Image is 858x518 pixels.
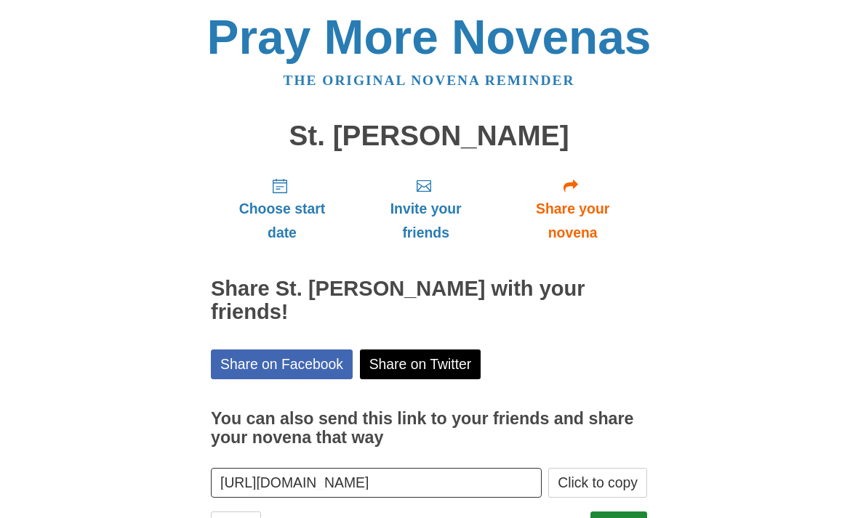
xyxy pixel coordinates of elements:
[211,349,353,379] a: Share on Facebook
[225,197,339,245] span: Choose start date
[360,349,481,379] a: Share on Twitter
[207,10,651,64] a: Pray More Novenas
[548,468,647,498] button: Click to copy
[284,73,575,88] a: The original novena reminder
[211,278,647,324] h2: Share St. [PERSON_NAME] with your friends!
[211,121,647,152] h1: St. [PERSON_NAME]
[513,197,633,245] span: Share your novena
[353,166,498,252] a: Invite your friends
[498,166,647,252] a: Share your novena
[211,410,647,447] h3: You can also send this link to your friends and share your novena that way
[211,166,353,252] a: Choose start date
[368,197,484,245] span: Invite your friends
